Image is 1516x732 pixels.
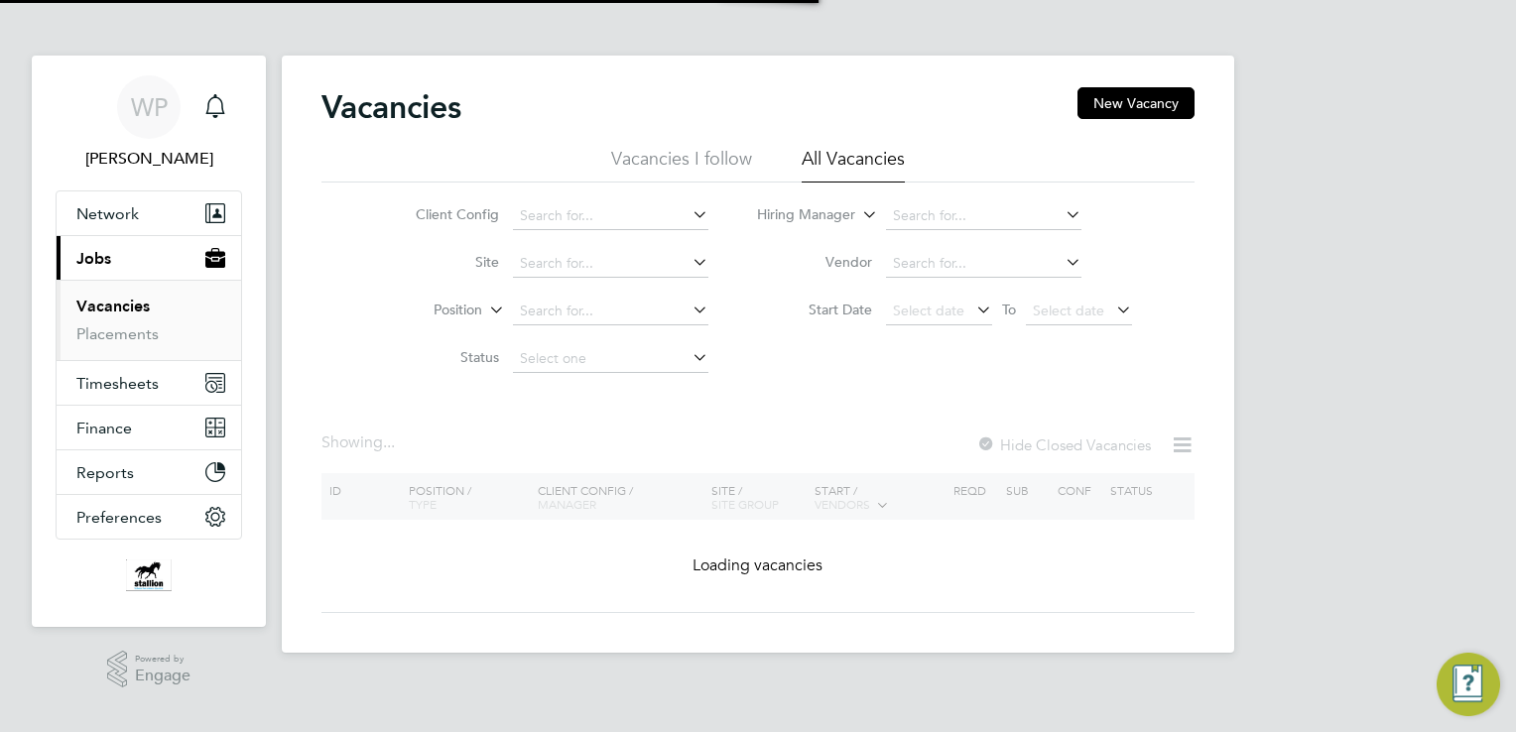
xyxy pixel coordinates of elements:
input: Search for... [513,250,708,278]
input: Search for... [513,202,708,230]
span: Finance [76,419,132,437]
button: Jobs [57,236,241,280]
span: Jobs [76,249,111,268]
a: Placements [76,324,159,343]
input: Select one [513,345,708,373]
a: Powered byEngage [107,651,191,688]
input: Search for... [886,202,1081,230]
span: WP [131,94,168,120]
span: Select date [1033,302,1104,319]
img: stallionrecruitment-logo-retina.png [126,559,172,591]
button: Engage Resource Center [1437,653,1500,716]
button: Reports [57,450,241,494]
span: Engage [135,668,190,684]
span: To [996,297,1022,322]
input: Search for... [886,250,1081,278]
h2: Vacancies [321,87,461,127]
a: Go to home page [56,559,242,591]
button: Finance [57,406,241,449]
span: Network [76,204,139,223]
div: Showing [321,432,399,453]
button: Network [57,191,241,235]
label: Status [385,348,499,366]
a: WP[PERSON_NAME] [56,75,242,171]
label: Site [385,253,499,271]
li: Vacancies I follow [611,147,752,183]
li: All Vacancies [802,147,905,183]
button: Preferences [57,495,241,539]
nav: Main navigation [32,56,266,627]
label: Hiring Manager [741,205,855,225]
label: Start Date [758,301,872,318]
input: Search for... [513,298,708,325]
label: Vendor [758,253,872,271]
button: Timesheets [57,361,241,405]
button: New Vacancy [1077,87,1195,119]
a: Vacancies [76,297,150,315]
span: ... [383,432,395,452]
span: Powered by [135,651,190,668]
label: Client Config [385,205,499,223]
span: Reports [76,463,134,482]
label: Position [368,301,482,320]
div: Jobs [57,280,241,360]
label: Hide Closed Vacancies [976,435,1151,454]
span: Preferences [76,508,162,527]
span: Timesheets [76,374,159,393]
span: Select date [893,302,964,319]
span: William Proctor [56,147,242,171]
